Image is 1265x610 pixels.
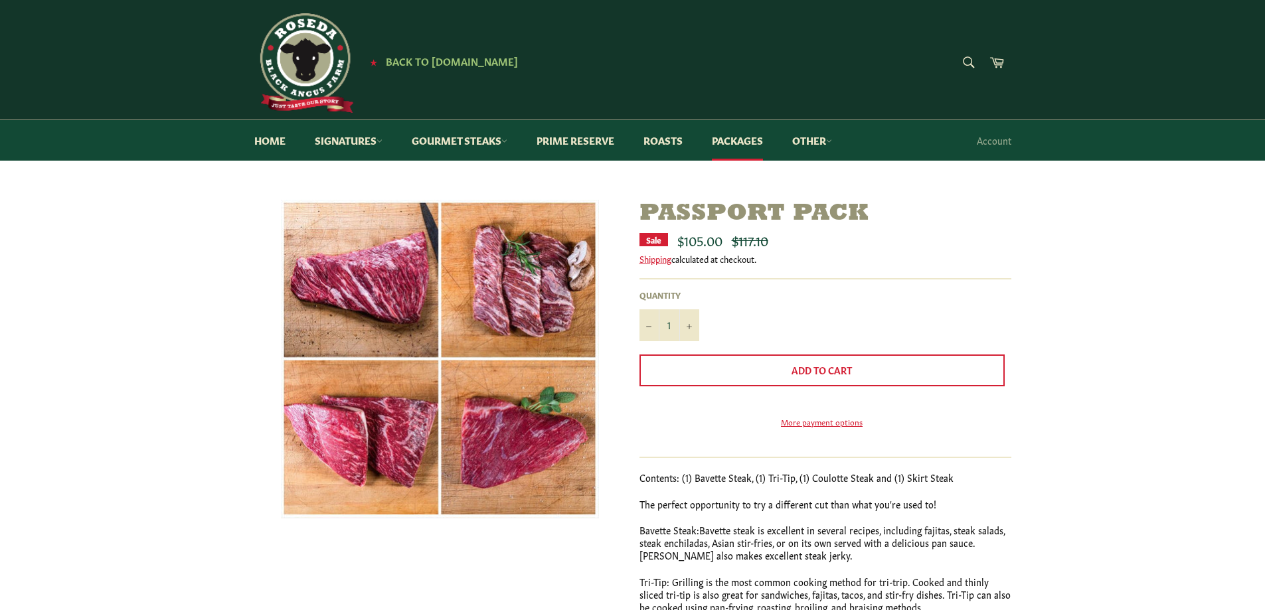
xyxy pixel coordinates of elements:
[281,200,599,518] img: Passport Pack
[679,309,699,341] button: Increase item quantity by one
[398,120,521,161] a: Gourmet Steaks
[370,56,377,67] span: ★
[639,524,1011,562] p: Bavette Steak:
[301,120,396,161] a: Signatures
[639,471,1011,484] p: Contents: (1) Bavette Steak, (1) Tri-Tip, (1) Coulotte Steak and (1) Skirt Steak
[970,121,1018,160] a: Account
[639,416,1005,427] a: More payment options
[677,230,722,249] span: $105.00
[639,289,699,301] label: Quantity
[639,354,1005,386] button: Add to Cart
[639,200,1011,228] h1: Passport Pack
[699,120,776,161] a: Packages
[639,253,1011,265] div: calculated at checkout.
[639,498,1011,510] p: The perfect opportunity to try a different cut than what you're used to!
[639,309,659,341] button: Reduce item quantity by one
[523,120,628,161] a: Prime Reserve
[639,252,671,265] a: Shipping
[639,233,668,246] div: Sale
[241,120,299,161] a: Home
[639,523,1005,562] span: Bavette steak is excellent in several recipes, including fajitas, steak salads, steak enchiladas,...
[254,13,354,113] img: Roseda Beef
[779,120,845,161] a: Other
[386,54,518,68] span: Back to [DOMAIN_NAME]
[792,363,852,376] span: Add to Cart
[363,56,518,67] a: ★ Back to [DOMAIN_NAME]
[732,230,768,249] s: $117.10
[630,120,696,161] a: Roasts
